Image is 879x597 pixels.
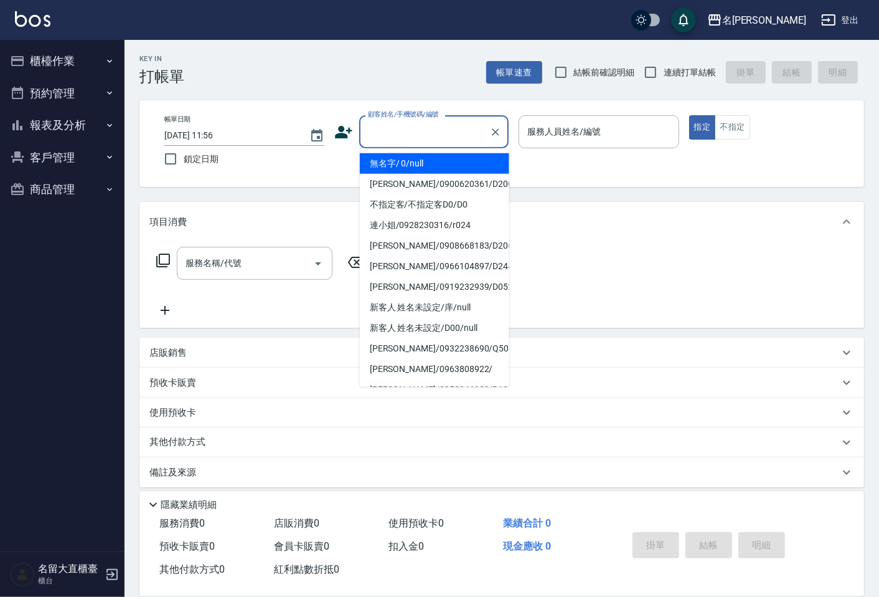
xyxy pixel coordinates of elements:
h5: 名留大直櫃臺 [38,563,101,575]
button: Choose date, selected date is 2025-10-07 [302,121,332,151]
img: Person [10,562,35,587]
li: 新客人 姓名未設定/庠/null [360,297,509,318]
li: [PERSON_NAME]/0919232939/D052 [360,277,509,297]
li: [PERSON_NAME]/0963808922/ [360,359,509,380]
span: 扣入金 0 [388,540,424,552]
span: 會員卡販賣 0 [274,540,329,552]
p: 其他付款方式 [149,436,212,449]
li: 新客人 姓名未設定/D00/null [360,318,509,338]
p: 使用預收卡 [149,406,196,419]
p: 項目消費 [149,216,187,229]
button: 指定 [689,115,716,140]
h3: 打帳單 [139,68,184,85]
li: [PERSON_NAME]/0932238690/Q501 [360,338,509,359]
li: [PERSON_NAME]/0966104897/D244 [360,256,509,277]
p: 店販銷售 [149,346,187,360]
label: 帳單日期 [164,115,190,124]
p: 隱藏業績明細 [161,499,217,512]
button: 不指定 [715,115,750,140]
div: 預收卡販賣 [139,368,864,398]
img: Logo [15,11,50,27]
button: 客戶管理 [5,141,120,174]
div: 其他付款方式 [139,427,864,457]
span: 業績合計 0 [503,517,551,529]
span: 鎖定日期 [184,153,219,166]
div: 備註及來源 [139,457,864,487]
input: YYYY/MM/DD hh:mm [164,125,297,146]
p: 櫃台 [38,575,101,586]
button: 預約管理 [5,77,120,110]
span: 連續打單結帳 [664,66,716,79]
button: 商品管理 [5,173,120,206]
li: [PERSON_NAME]/0908668183/D206 [360,236,509,256]
span: 現金應收 0 [503,540,551,552]
button: save [671,7,696,32]
span: 紅利點數折抵 0 [274,563,339,575]
p: 備註及來源 [149,466,196,479]
li: [PERSON_NAME]/0900620361/D200 [360,174,509,194]
li: 不指定客/不指定客D0/D0 [360,194,509,215]
p: 預收卡販賣 [149,376,196,389]
button: 報表及分析 [5,109,120,141]
div: 使用預收卡 [139,398,864,427]
button: 登出 [816,9,864,32]
li: 無名字/ 0/null [360,153,509,174]
button: Open [308,254,328,274]
li: 連小姐/0928230316/r024 [360,215,509,236]
span: 預收卡販賣 0 [159,540,215,552]
div: 名[PERSON_NAME] [722,12,806,28]
span: 使用預收卡 0 [388,517,444,529]
span: 結帳前確認明細 [574,66,635,79]
li: [PERSON_NAME]/0952246929/D131 [360,380,509,400]
div: 店販銷售 [139,338,864,368]
button: 名[PERSON_NAME] [702,7,811,33]
button: Clear [487,123,504,141]
label: 顧客姓名/手機號碼/編號 [368,110,439,119]
h2: Key In [139,55,184,63]
span: 其他付款方式 0 [159,563,225,575]
span: 服務消費 0 [159,517,205,529]
button: 櫃檯作業 [5,45,120,77]
button: 帳單速查 [486,61,542,84]
div: 項目消費 [139,202,864,242]
span: 店販消費 0 [274,517,319,529]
